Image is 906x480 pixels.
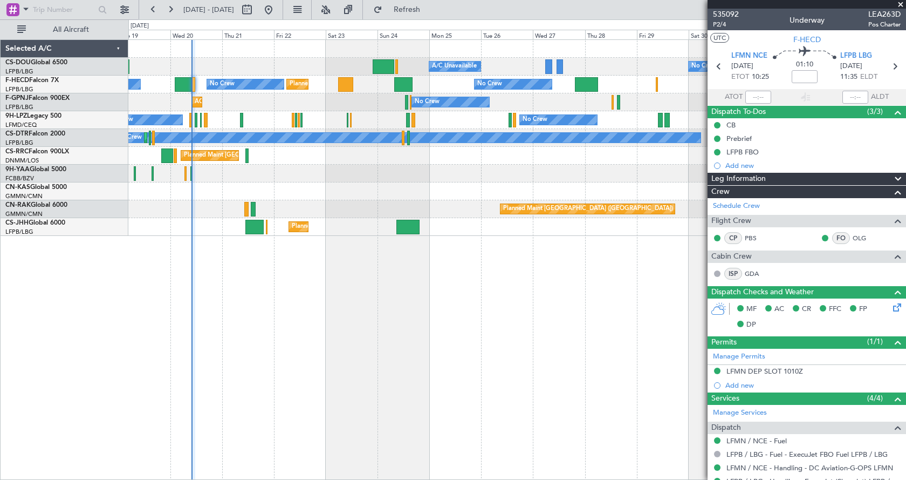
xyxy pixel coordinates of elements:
[726,450,888,459] a: LFPB / LBG - Fuel - ExecuJet FBO Fuel LFPB / LBG
[533,30,585,39] div: Wed 27
[585,30,637,39] div: Thu 28
[5,77,29,84] span: F-HECD
[170,30,222,39] div: Wed 20
[867,336,883,347] span: (1/1)
[713,408,767,418] a: Manage Services
[711,106,766,118] span: Dispatch To-Dos
[5,202,31,208] span: CN-RAK
[853,233,877,243] a: OLG
[725,92,743,103] span: ATOT
[726,463,893,472] a: LFMN / NCE - Handling - DC Aviation-G-OPS LFMN
[5,113,27,119] span: 9H-LPZ
[5,113,61,119] a: 9H-LPZLegacy 500
[867,106,883,117] span: (3/3)
[292,219,462,235] div: Planned Maint [GEOGRAPHIC_DATA] ([GEOGRAPHIC_DATA])
[5,59,67,66] a: CS-DOUGlobal 6500
[368,1,433,18] button: Refresh
[731,51,767,62] span: LFMN NCE
[793,34,821,45] span: F-HECD
[119,30,170,39] div: Tue 19
[222,30,274,39] div: Thu 21
[5,139,33,147] a: LFPB/LBG
[12,21,117,38] button: All Aircraft
[726,120,736,130] div: CB
[711,251,752,263] span: Cabin Crew
[385,6,430,13] span: Refresh
[274,30,326,39] div: Fri 22
[713,9,739,20] span: 535092
[195,94,377,110] div: AOG Maint Hyères ([GEOGRAPHIC_DATA]-[GEOGRAPHIC_DATA])
[871,92,889,103] span: ALDT
[5,192,43,200] a: GMMN/CMN
[868,20,901,29] span: Pos Charter
[746,304,757,315] span: MF
[5,67,33,76] a: LFPB/LBG
[731,72,749,83] span: ETOT
[691,58,716,75] div: No Crew
[5,95,29,102] span: F-GPNJ
[745,91,771,104] input: --:--
[726,367,803,376] div: LFMN DEP SLOT 1010Z
[860,72,877,83] span: ELDT
[796,59,813,70] span: 01:10
[131,22,149,31] div: [DATE]
[711,336,737,349] span: Permits
[724,268,742,280] div: ISP
[5,228,33,236] a: LFPB/LBG
[432,58,477,75] div: A/C Unavailable
[637,30,689,39] div: Fri 29
[711,186,730,198] span: Crew
[183,5,234,15] span: [DATE] - [DATE]
[5,166,30,173] span: 9H-YAA
[377,30,429,39] div: Sun 24
[710,33,729,43] button: UTC
[713,201,760,212] a: Schedule Crew
[711,422,741,434] span: Dispatch
[840,61,862,72] span: [DATE]
[689,30,740,39] div: Sat 30
[290,76,459,92] div: Planned Maint [GEOGRAPHIC_DATA] ([GEOGRAPHIC_DATA])
[5,59,31,66] span: CS-DOU
[725,381,901,390] div: Add new
[711,393,739,405] span: Services
[726,147,759,157] div: LFPB FBO
[745,269,769,279] a: GDA
[5,157,39,165] a: DNMM/LOS
[429,30,481,39] div: Mon 25
[523,112,547,128] div: No Crew
[503,201,673,217] div: Planned Maint [GEOGRAPHIC_DATA] ([GEOGRAPHIC_DATA])
[5,174,34,182] a: FCBB/BZV
[802,304,811,315] span: CR
[5,148,69,155] a: CS-RRCFalcon 900LX
[5,184,67,191] a: CN-KASGlobal 5000
[5,210,43,218] a: GMMN/CMN
[5,131,29,137] span: CS-DTR
[5,131,65,137] a: CS-DTRFalcon 2000
[725,161,901,170] div: Add new
[184,147,354,164] div: Planned Maint [GEOGRAPHIC_DATA] ([GEOGRAPHIC_DATA])
[5,202,67,208] a: CN-RAKGlobal 6000
[5,103,33,111] a: LFPB/LBG
[326,30,377,39] div: Sat 23
[745,233,769,243] a: PBS
[117,130,142,146] div: No Crew
[5,220,29,226] span: CS-JHH
[5,184,30,191] span: CN-KAS
[711,173,766,185] span: Leg Information
[5,148,29,155] span: CS-RRC
[713,351,765,362] a: Manage Permits
[5,220,65,226] a: CS-JHHGlobal 6000
[415,94,440,110] div: No Crew
[28,26,114,33] span: All Aircraft
[210,76,235,92] div: No Crew
[752,72,769,83] span: 10:25
[711,215,751,227] span: Flight Crew
[726,436,787,445] a: LFMN / NCE - Fuel
[5,166,66,173] a: 9H-YAAGlobal 5000
[33,2,95,18] input: Trip Number
[859,304,867,315] span: FP
[829,304,841,315] span: FFC
[5,77,59,84] a: F-HECDFalcon 7X
[840,72,857,83] span: 11:35
[481,30,533,39] div: Tue 26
